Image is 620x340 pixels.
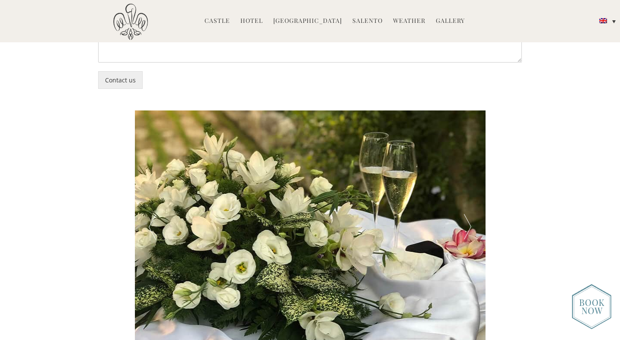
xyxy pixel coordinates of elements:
img: Castello di Ugento [113,3,148,40]
a: Castle [205,16,230,26]
img: English [599,18,607,23]
a: [GEOGRAPHIC_DATA] [273,16,342,26]
a: Hotel [240,16,263,26]
img: enquire_today_weddings_page.png [572,284,611,329]
button: Contact us [98,71,143,89]
a: Weather [393,16,425,26]
img: new-booknow.png [572,284,611,329]
a: Salento [352,16,383,26]
a: Gallery [436,16,465,26]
